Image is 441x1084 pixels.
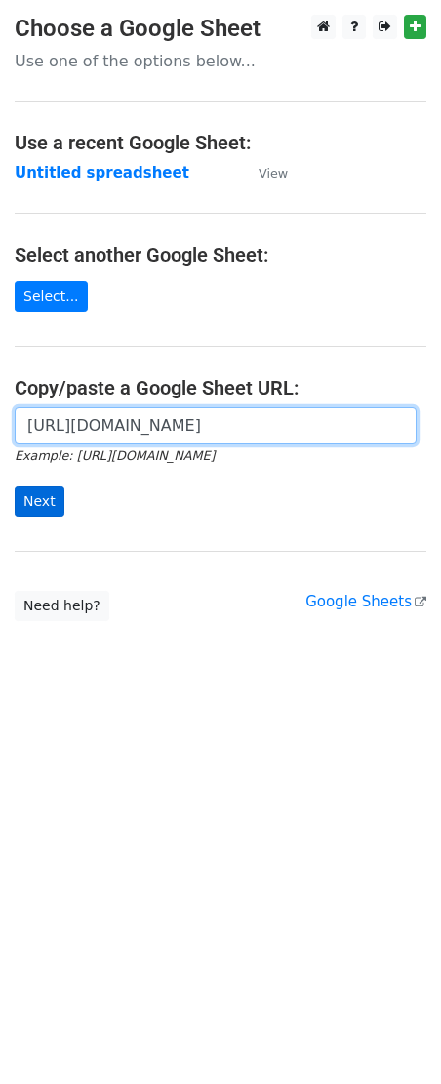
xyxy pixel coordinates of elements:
a: Untitled spreadsheet [15,164,189,182]
input: Paste your Google Sheet URL here [15,407,417,444]
p: Use one of the options below... [15,51,426,71]
h4: Use a recent Google Sheet: [15,131,426,154]
a: Select... [15,281,88,312]
small: Example: [URL][DOMAIN_NAME] [15,448,215,463]
h3: Choose a Google Sheet [15,15,426,43]
h4: Select another Google Sheet: [15,243,426,267]
h4: Copy/paste a Google Sheet URL: [15,376,426,399]
a: Google Sheets [305,593,426,610]
iframe: Chat Widget [343,990,441,1084]
input: Next [15,486,64,517]
a: View [239,164,288,182]
a: Need help? [15,591,109,621]
small: View [259,166,288,181]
